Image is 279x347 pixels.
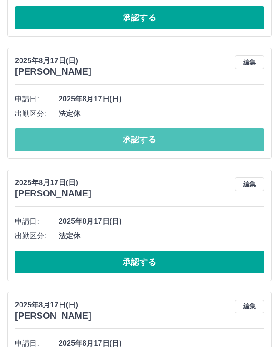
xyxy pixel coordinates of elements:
button: 承認する [15,251,264,273]
button: 承認する [15,6,264,29]
button: 編集 [235,300,264,313]
h3: [PERSON_NAME] [15,311,91,321]
p: 2025年8月17日(日) [15,300,91,311]
h3: [PERSON_NAME] [15,66,91,77]
span: 申請日: [15,94,59,105]
span: 申請日: [15,216,59,227]
button: 編集 [235,177,264,191]
button: 編集 [235,55,264,69]
span: 法定休 [59,108,264,119]
span: 2025年8月17日(日) [59,94,264,105]
p: 2025年8月17日(日) [15,55,91,66]
button: 承認する [15,128,264,151]
p: 2025年8月17日(日) [15,177,91,188]
span: 法定休 [59,231,264,241]
span: 出勤区分: [15,108,59,119]
span: 2025年8月17日(日) [59,216,264,227]
h3: [PERSON_NAME] [15,188,91,199]
span: 出勤区分: [15,231,59,241]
